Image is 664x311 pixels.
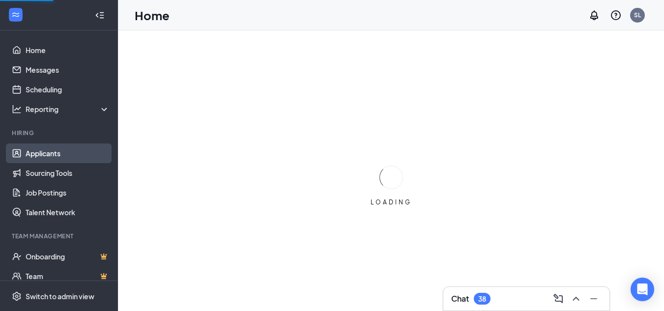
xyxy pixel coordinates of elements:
[586,291,602,307] button: Minimize
[478,295,486,303] div: 38
[12,129,108,137] div: Hiring
[588,9,600,21] svg: Notifications
[570,293,582,305] svg: ChevronUp
[12,232,108,240] div: Team Management
[26,163,110,183] a: Sourcing Tools
[26,104,110,114] div: Reporting
[12,104,22,114] svg: Analysis
[26,183,110,202] a: Job Postings
[26,60,110,80] a: Messages
[451,293,469,304] h3: Chat
[631,278,654,301] div: Open Intercom Messenger
[26,143,110,163] a: Applicants
[26,291,94,301] div: Switch to admin view
[26,247,110,266] a: OnboardingCrown
[610,9,622,21] svg: QuestionInfo
[95,10,105,20] svg: Collapse
[26,80,110,99] a: Scheduling
[11,10,21,20] svg: WorkstreamLogo
[588,293,600,305] svg: Minimize
[552,293,564,305] svg: ComposeMessage
[550,291,566,307] button: ComposeMessage
[568,291,584,307] button: ChevronUp
[634,11,641,19] div: SL
[367,198,416,206] div: LOADING
[26,202,110,222] a: Talent Network
[26,40,110,60] a: Home
[26,266,110,286] a: TeamCrown
[135,7,170,24] h1: Home
[12,291,22,301] svg: Settings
